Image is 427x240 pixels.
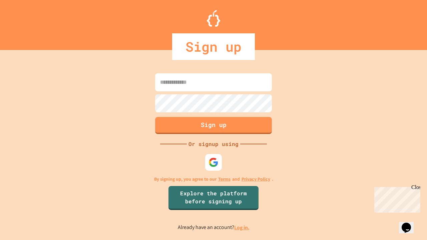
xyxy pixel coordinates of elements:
[208,157,219,167] img: google-icon.svg
[372,184,420,213] iframe: chat widget
[178,223,250,232] p: Already have an account?
[242,176,270,183] a: Privacy Policy
[172,33,255,60] div: Sign up
[234,224,250,231] a: Log in.
[168,186,259,210] a: Explore the platform before signing up
[3,3,46,42] div: Chat with us now!Close
[207,10,220,27] img: Logo.svg
[187,140,240,148] div: Or signup using
[399,213,420,233] iframe: chat widget
[218,176,231,183] a: Terms
[155,117,272,134] button: Sign up
[154,176,273,183] p: By signing up, you agree to our and .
